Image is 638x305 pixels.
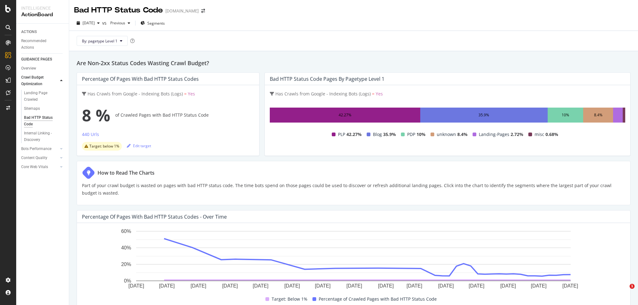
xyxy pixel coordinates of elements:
[346,131,362,138] span: 42.27%
[201,9,205,13] div: arrow-right-arrow-left
[89,144,119,148] span: Target: below 1%
[108,18,133,28] button: Previous
[562,111,569,119] div: 10%
[315,283,331,288] text: [DATE]
[562,283,578,288] text: [DATE]
[270,76,384,82] div: Bad HTTP Status Code Pages by pagetype Level 1
[108,20,125,26] span: Previous
[253,283,268,288] text: [DATE]
[21,74,54,87] div: Crawl Budget Optimization
[21,56,52,63] div: GUIDANCE PAGES
[21,56,64,63] a: GUIDANCE PAGES
[191,283,206,288] text: [DATE]
[21,74,58,87] a: Crawl Budget Optimization
[21,155,47,161] div: Content Quality
[21,5,64,11] div: Intelligence
[272,295,307,303] span: Target: Below 1%
[21,146,58,152] a: Bots Performance
[617,284,632,299] iframe: Intercom live chat
[21,29,37,35] div: ACTIONS
[594,111,602,119] div: 8.4%
[21,29,64,35] a: ACTIONS
[373,131,382,138] span: Blog
[82,38,117,44] span: By: pagetype Level 1
[319,295,437,303] span: Percentage of Crawled Pages with Bad HTTP Status Code
[407,131,415,138] span: PDP
[24,90,64,103] a: Landing Page Crawled
[82,228,625,290] svg: A chart.
[383,131,396,138] span: 35.9%
[102,20,108,26] span: vs
[284,283,300,288] text: [DATE]
[128,283,144,288] text: [DATE]
[275,91,371,97] span: Has Crawls from Google - Indexing Bots (Logs)
[24,130,60,143] div: Internal Linking - Discovery
[82,182,625,197] p: Part of your crawl budget is wasted on pages with bad HTTP status code. The time bots spend on th...
[83,20,95,26] span: 2025 Aug. 8th
[21,164,48,170] div: Core Web Vitals
[21,164,58,170] a: Core Web Vitals
[339,111,351,119] div: 42.27%
[188,91,195,97] span: Yes
[21,38,64,51] a: Recommended Actions
[378,283,393,288] text: [DATE]
[184,91,187,97] span: =
[24,105,40,112] div: Sitemaps
[121,262,131,267] text: 20%
[346,283,362,288] text: [DATE]
[82,131,99,141] button: 440 Urls
[24,105,64,112] a: Sitemaps
[121,229,131,234] text: 60%
[457,131,468,138] span: 8.4%
[222,283,238,288] text: [DATE]
[478,111,489,119] div: 35.9%
[82,131,99,138] div: 440 Urls
[159,283,174,288] text: [DATE]
[124,278,131,283] text: 0%
[24,114,59,128] div: Bad HTTP Status Code
[437,131,456,138] span: unknown
[82,142,122,151] div: warning label
[88,91,183,97] span: Has Crawls from Google - Indexing Bots (Logs)
[21,65,36,72] div: Overview
[82,76,199,82] div: Percentage of Pages with Bad HTTP Status Codes
[21,155,58,161] a: Content Quality
[127,141,151,151] button: Edit target
[545,131,558,138] span: 0.68%
[127,143,151,148] div: Edit target
[535,131,544,138] span: misc
[500,283,516,288] text: [DATE]
[338,131,345,138] span: PLP
[372,91,374,97] span: =
[531,283,546,288] text: [DATE]
[147,21,165,26] span: Segments
[98,169,155,177] div: How to Read The Charts
[407,283,422,288] text: [DATE]
[82,103,254,128] div: of Crawled Pages with Bad HTTP Status Code
[21,65,64,72] a: Overview
[21,146,51,152] div: Bots Performance
[82,103,110,128] span: 8 %
[74,18,102,28] button: [DATE]
[77,36,128,46] button: By: pagetype Level 1
[469,283,484,288] text: [DATE]
[376,91,383,97] span: Yes
[21,38,59,51] div: Recommended Actions
[82,214,227,220] div: Percentage of Pages with Bad HTTP Status Codes - Over Time
[630,284,635,289] span: 1
[511,131,523,138] span: 2.72%
[77,59,631,67] h2: Are Non-2xx Status Codes Wasting Crawl Budget?
[438,283,454,288] text: [DATE]
[21,11,64,18] div: ActionBoard
[121,245,131,250] text: 40%
[479,131,509,138] span: Landing-Pages
[24,114,64,128] a: Bad HTTP Status Code
[138,18,167,28] button: Segments
[417,131,426,138] span: 10%
[24,130,64,143] a: Internal Linking - Discovery
[24,90,59,103] div: Landing Page Crawled
[74,5,163,16] div: Bad HTTP Status Code
[165,8,199,14] div: [DOMAIN_NAME]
